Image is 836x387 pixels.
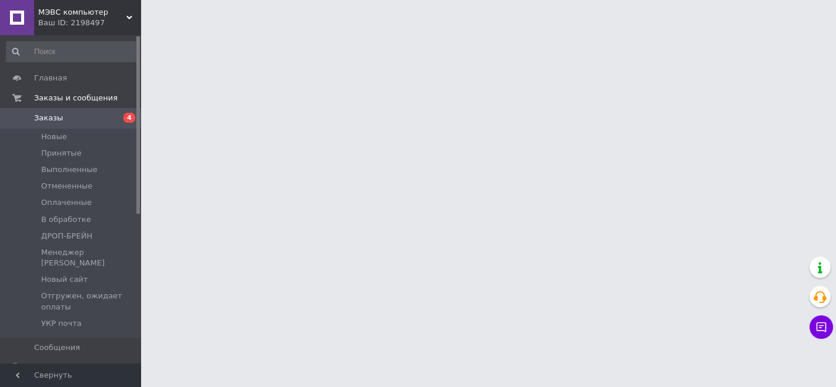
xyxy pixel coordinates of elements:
[41,181,92,191] span: Отмененные
[34,362,101,373] span: Товары и услуги
[41,132,67,142] span: Новые
[41,164,98,175] span: Выполненные
[123,113,135,123] span: 4
[41,318,82,329] span: УКР почта
[810,315,833,339] button: Чат с покупателем
[34,342,80,353] span: Сообщения
[41,274,88,285] span: Новый сайт
[34,93,118,103] span: Заказы и сообщения
[34,73,67,83] span: Главная
[41,197,92,208] span: Оплаченные
[41,214,91,225] span: В обработке
[6,41,139,62] input: Поиск
[38,18,141,28] div: Ваш ID: 2198497
[41,247,138,268] span: Менеджер [PERSON_NAME]
[38,7,126,18] span: МЭВС компьютер
[41,291,138,312] span: Отгружен, ожидает оплаты
[34,113,63,123] span: Заказы
[41,148,82,159] span: Принятые
[41,231,92,241] span: ДРОП-БРЕЙН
